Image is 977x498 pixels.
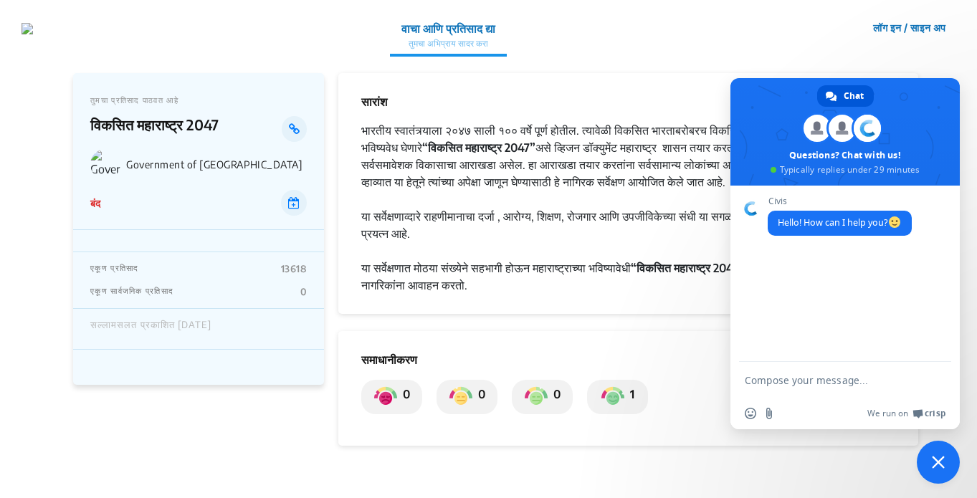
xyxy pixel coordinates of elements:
div: Chat [817,85,874,107]
span: Insert an emoji [745,408,756,419]
a: We run onCrisp [867,408,945,419]
p: 0 [300,286,307,297]
span: Chat [844,85,864,107]
p: वाचा आणि प्रतिसाद द्या [401,20,495,37]
p: 1 [624,386,634,408]
p: 0 [548,386,561,408]
p: 0 [472,386,485,408]
p: एकूण प्रतिसाद [90,263,138,274]
img: private_satisfied.png [601,386,624,408]
p: सारांश [361,93,387,110]
div: या सर्वेक्षणात मोठया संख्येने सहभागी होऊन महाराष्ट्राच्या भविष्यावेधी या आराखडयास आकार देण्याचे आ... [361,259,895,294]
img: private_somewhat_satisfied.png [525,386,548,408]
p: 0 [397,386,410,408]
span: Crisp [925,408,945,419]
p: बंद [90,196,100,211]
div: या सर्वेक्षणाव्दारे राहणीमानाचा दर्जा , आरोग्य, शिक्षण, रोजगार आणि उपजीविकेच्या संधी या सगळया मुद... [361,208,895,242]
p: 13618 [281,263,307,274]
img: private_somewhat_dissatisfied.png [449,386,472,408]
p: एकूण सार्वजनिक प्रतिसाद [90,286,173,297]
strong: “विकसित महाराष्ट्र 2047” [631,261,744,275]
p: तुमचा प्रतिसाद पाठवत आहे [90,95,307,105]
div: सल्लामसलत प्रकाशित [DATE] [90,320,211,338]
img: private_dissatisfied.png [374,386,397,408]
strong: “विकसित महाराष्ट्र 2047” [422,140,535,155]
span: Hello! How can I help you? [778,216,902,229]
span: We run on [867,408,908,419]
div: Close chat [917,441,960,484]
p: तुमचा अभिप्राय सादर करा [401,37,495,50]
img: 7907nfqetxyivg6ubhai9kg9bhzr [22,23,33,34]
span: Civis [768,196,912,206]
p: विकसित महाराष्ट्र 2047 [90,116,282,142]
div: भारतीय स्वातंत्र्याला २०४७ साली १०० वर्षे पूर्ण होतील. त्यावेळी विकसित भारताबरोबरच विकसित महाराष्... [361,122,895,191]
img: Government of Maharashtra logo [90,149,120,179]
textarea: Compose your message... [745,374,914,387]
span: Send a file [763,408,775,419]
p: समाधानीकरण [361,351,895,368]
p: Government of [GEOGRAPHIC_DATA] [126,158,307,171]
button: लॉग इन / साइन अप [864,16,955,39]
